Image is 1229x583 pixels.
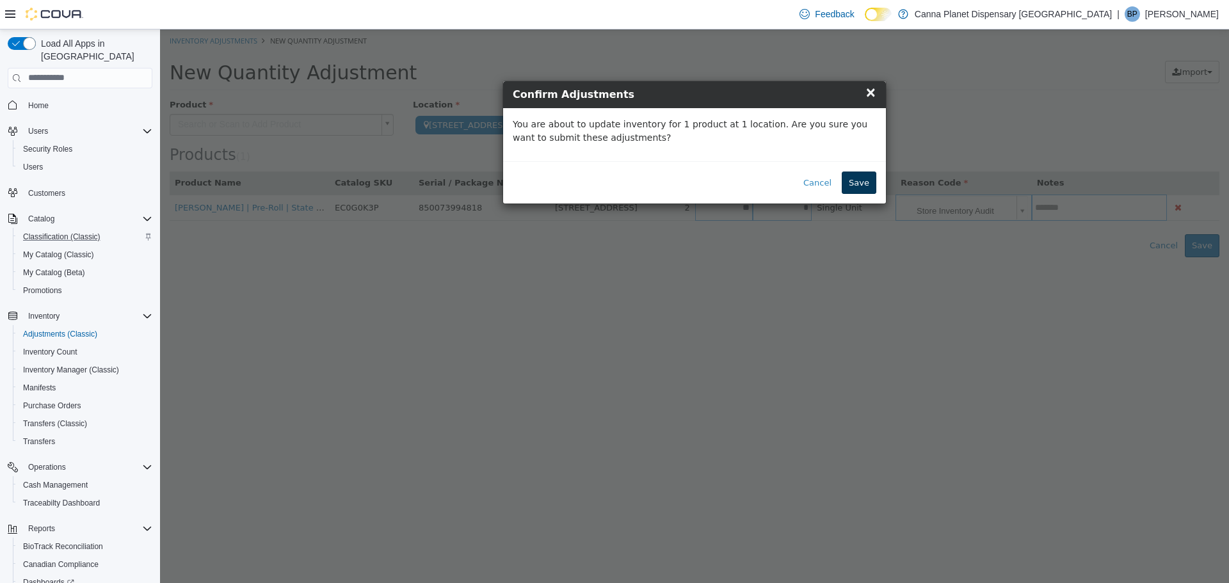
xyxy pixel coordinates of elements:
a: BioTrack Reconciliation [18,539,108,554]
button: Transfers [13,433,157,451]
span: Cash Management [23,480,88,490]
span: Home [23,97,152,113]
a: Security Roles [18,141,77,157]
button: Users [3,122,157,140]
button: Traceabilty Dashboard [13,494,157,512]
span: Inventory Manager (Classic) [18,362,152,378]
button: Cancel [636,142,679,165]
span: Inventory Count [23,347,77,357]
a: Cash Management [18,477,93,493]
button: Promotions [13,282,157,299]
button: Inventory [23,308,65,324]
span: Customers [23,185,152,201]
a: Purchase Orders [18,398,86,413]
span: Customers [28,188,65,198]
button: Reports [23,521,60,536]
span: Operations [28,462,66,472]
span: Classification (Classic) [18,229,152,244]
span: BioTrack Reconciliation [23,541,103,552]
button: Canadian Compliance [13,555,157,573]
span: Users [28,126,48,136]
span: My Catalog (Classic) [18,247,152,262]
button: My Catalog (Classic) [13,246,157,264]
span: Operations [23,459,152,475]
span: My Catalog (Beta) [23,268,85,278]
span: Transfers [18,434,152,449]
a: Feedback [794,1,859,27]
span: Canadian Compliance [18,557,152,572]
button: Inventory Count [13,343,157,361]
span: Reports [23,521,152,536]
a: My Catalog (Beta) [18,265,90,280]
button: Customers [3,184,157,202]
button: Cash Management [13,476,157,494]
a: Classification (Classic) [18,229,106,244]
span: My Catalog (Beta) [18,265,152,280]
span: × [705,55,716,70]
span: Manifests [23,383,56,393]
span: BioTrack Reconciliation [18,539,152,554]
button: Reports [3,520,157,538]
span: My Catalog (Classic) [23,250,94,260]
span: Adjustments (Classic) [23,329,97,339]
button: Transfers (Classic) [13,415,157,433]
button: Security Roles [13,140,157,158]
button: Classification (Classic) [13,228,157,246]
span: Transfers (Classic) [23,419,87,429]
p: | [1117,6,1120,22]
button: Users [23,124,53,139]
span: Inventory Count [18,344,152,360]
span: Classification (Classic) [23,232,100,242]
span: Load All Apps in [GEOGRAPHIC_DATA] [36,37,152,63]
span: Catalog [28,214,54,224]
p: Canna Planet Dispensary [GEOGRAPHIC_DATA] [915,6,1112,22]
button: Operations [3,458,157,476]
a: Home [23,98,54,113]
button: Operations [23,459,71,475]
button: Catalog [3,210,157,228]
a: Traceabilty Dashboard [18,495,105,511]
button: My Catalog (Beta) [13,264,157,282]
span: Promotions [23,285,62,296]
span: Inventory [28,311,60,321]
button: Inventory Manager (Classic) [13,361,157,379]
span: Manifests [18,380,152,395]
span: Purchase Orders [18,398,152,413]
button: Catalog [23,211,60,227]
a: Transfers [18,434,60,449]
span: Transfers (Classic) [18,416,152,431]
span: Adjustments (Classic) [18,326,152,342]
a: Inventory Count [18,344,83,360]
span: Reports [28,523,55,534]
span: Users [18,159,152,175]
a: Manifests [18,380,61,395]
a: Transfers (Classic) [18,416,92,431]
p: You are about to update inventory for 1 product at 1 location. Are you sure you want to submit th... [353,88,716,115]
span: Purchase Orders [23,401,81,411]
span: Users [23,124,152,139]
span: Transfers [23,436,55,447]
h4: Confirm Adjustments [353,58,716,73]
span: Catalog [23,211,152,227]
a: Customers [23,186,70,201]
button: Manifests [13,379,157,397]
button: Adjustments (Classic) [13,325,157,343]
span: Promotions [18,283,152,298]
span: BP [1127,6,1137,22]
a: Adjustments (Classic) [18,326,102,342]
span: Home [28,100,49,111]
a: Users [18,159,48,175]
span: Inventory Manager (Classic) [23,365,119,375]
a: Promotions [18,283,67,298]
span: Feedback [815,8,854,20]
span: Users [23,162,43,172]
span: Security Roles [18,141,152,157]
button: Home [3,96,157,115]
button: Inventory [3,307,157,325]
span: Security Roles [23,144,72,154]
div: Binal Patel [1125,6,1140,22]
p: [PERSON_NAME] [1145,6,1219,22]
span: Traceabilty Dashboard [23,498,100,508]
span: Inventory [23,308,152,324]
